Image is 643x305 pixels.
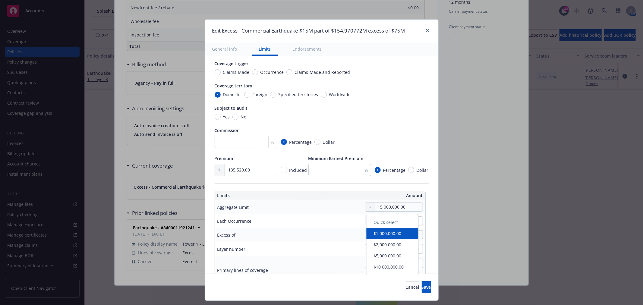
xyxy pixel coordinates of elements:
[417,167,429,173] span: Dollar
[241,114,247,120] span: No
[271,139,275,145] span: %
[215,105,248,111] span: Subject to audit
[217,204,249,210] div: Aggregate Limit
[367,261,418,272] button: $10,000,000.00
[375,167,381,173] input: Percentage
[321,92,327,98] input: Worldwide
[322,191,425,200] th: Amount
[215,69,221,75] input: Claims-Made
[281,139,287,145] input: Percentage
[215,191,299,200] th: Limits
[422,281,431,293] button: Save
[367,239,418,250] button: $2,000,000.00
[314,139,320,145] input: Dollar
[286,69,292,75] input: Claims-Made and Reported
[365,167,368,173] span: %
[406,281,419,293] button: Cancel
[215,61,249,66] span: Coverage trigger
[308,156,364,161] span: Minimum Earned Premium
[289,167,307,173] span: Included
[253,91,268,98] span: Foreign
[367,228,418,239] button: $1,000,000.00
[323,139,335,145] span: Dollar
[215,114,221,120] input: Yes
[223,91,242,98] span: Domestic
[383,167,406,173] span: Percentage
[367,217,418,228] div: Quick select
[217,246,246,252] div: Layer number
[212,27,405,35] h1: Edit Excess - Commercial Earthquake $15M part of $154.970772M excess of $75M
[279,91,318,98] span: Specified territories
[215,83,253,89] span: Coverage territory
[217,267,268,273] div: Primary lines of coverage
[232,114,238,120] input: No
[215,127,240,133] span: Commission
[215,156,233,161] span: Premium
[252,69,258,75] input: Occurrence
[285,42,329,56] button: Endorsements
[223,114,230,120] span: Yes
[205,42,244,56] button: General info
[252,42,278,56] button: Limits
[244,92,250,98] input: Foreign
[217,232,236,238] div: Excess of
[422,284,431,290] span: Save
[337,273,386,279] strong: Commercial Earthquake
[260,69,284,75] span: Occurrence
[406,284,419,290] span: Cancel
[329,91,351,98] span: Worldwide
[295,69,350,75] span: Claims-Made and Reported
[424,27,431,34] a: close
[217,218,252,224] div: Each Occurrence
[289,139,312,145] span: Percentage
[367,250,418,261] button: $5,000,000.00
[225,164,277,176] input: 0.00
[270,92,276,98] input: Specified territories
[215,92,221,98] input: Domestic
[408,167,414,173] input: Dollar
[223,69,250,75] span: Claims-Made
[375,203,422,211] input: 0.00
[365,259,423,268] button: 1selectedclear selection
